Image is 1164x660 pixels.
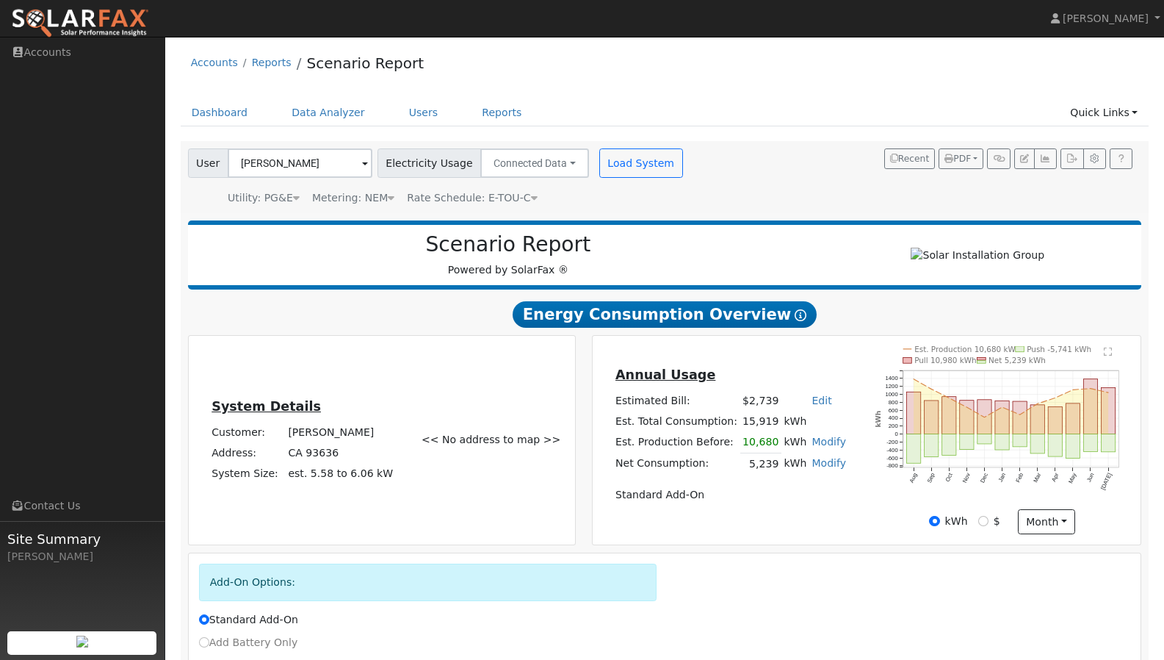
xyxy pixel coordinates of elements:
text: -400 [886,447,898,453]
circle: onclick="" [1001,406,1003,409]
td: kWh [781,453,809,475]
rect: onclick="" [1048,407,1062,434]
input: Select a User [228,148,372,178]
div: Utility: PG&E [228,190,300,206]
rect: onclick="" [1084,434,1098,452]
button: Export Interval Data [1060,148,1083,169]
span: Alias: H2ETOUCN [407,192,537,204]
rect: onclick="" [960,401,974,434]
rect: onclick="" [941,434,955,456]
text: 1400 [885,376,897,382]
rect: onclick="" [995,434,1009,450]
button: PDF [939,148,983,169]
button: month [1018,509,1076,534]
text: 0 [894,431,897,437]
td: Net Consumption: [612,453,740,475]
button: Load System [599,148,683,178]
td: kWh [781,412,849,432]
td: Standard Add-On [612,484,848,505]
td: Est. Production Before: [612,432,740,453]
text: 1200 [885,383,897,390]
td: System Size: [209,464,286,484]
circle: onclick="" [1090,387,1092,390]
div: Add-On Options: [199,564,657,601]
text: -600 [886,455,898,462]
span: [PERSON_NAME] [1063,12,1149,24]
text: Dec [979,472,989,484]
td: kWh [781,432,809,453]
rect: onclick="" [960,434,974,450]
text: Push -5,741 kWh [1027,345,1091,354]
td: Est. Total Consumption: [612,412,740,432]
circle: onclick="" [930,388,932,390]
text: Oct [944,472,954,483]
text: -200 [886,439,898,445]
button: Settings [1083,148,1106,169]
text: 400 [888,415,897,422]
circle: onclick="" [912,378,914,380]
label: Standard Add-On [199,612,298,628]
text: Pull 10,980 kWh [914,356,977,365]
text: -800 [886,463,898,470]
span: User [188,148,228,178]
a: Help Link [1110,148,1132,169]
a: Scenario Report [306,54,424,72]
circle: onclick="" [1054,397,1056,399]
div: Metering: NEM [312,190,394,206]
rect: onclick="" [1084,379,1098,434]
rect: onclick="" [941,397,955,434]
td: Address: [209,443,286,464]
rect: onclick="" [1102,388,1116,434]
text: Jun [1085,472,1095,483]
a: Dashboard [181,99,259,126]
span: Energy Consumption Overview [513,301,817,328]
text: May [1067,472,1077,484]
rect: onclick="" [1048,434,1062,457]
text: Mar [1033,472,1043,484]
u: System Details [212,399,321,414]
a: Data Analyzer [281,99,376,126]
rect: onclick="" [906,392,920,434]
text: [DATE] [1099,472,1113,491]
button: Multi-Series Graph [1034,148,1057,169]
a: Modify [811,457,846,469]
span: PDF [944,154,971,164]
rect: onclick="" [977,434,991,444]
a: Modify [811,436,846,448]
td: 5,239 [740,453,781,475]
rect: onclick="" [1066,403,1080,434]
circle: onclick="" [983,416,986,418]
u: Annual Usage [615,367,715,382]
text: Aug [908,472,918,484]
rect: onclick="" [924,434,938,457]
button: Connected Data [480,148,589,178]
a: Reports [471,99,532,126]
input: Add Battery Only [199,637,209,648]
button: Generate Report Link [987,148,1010,169]
circle: onclick="" [948,397,950,399]
rect: onclick="" [906,434,920,464]
text: 200 [888,423,897,430]
rect: onclick="" [995,401,1009,434]
rect: onclick="" [977,400,991,434]
circle: onclick="" [1019,414,1021,416]
text:  [1104,347,1112,356]
rect: onclick="" [1102,434,1116,452]
img: retrieve [76,636,88,648]
a: Users [398,99,449,126]
div: [PERSON_NAME] [7,549,157,564]
label: Add Battery Only [199,635,298,650]
input: Standard Add-On [199,614,209,625]
a: Edit [811,395,831,406]
h2: Scenario Report [203,232,814,257]
text: Jan [997,472,1007,483]
circle: onclick="" [1107,392,1110,394]
button: Edit User [1014,148,1035,169]
label: kWh [945,514,968,529]
text: Apr [1050,472,1060,483]
text: kWh [873,411,881,428]
a: Quick Links [1059,99,1149,126]
span: Electricity Usage [377,148,481,178]
input: kWh [929,516,939,526]
rect: onclick="" [1013,401,1027,434]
